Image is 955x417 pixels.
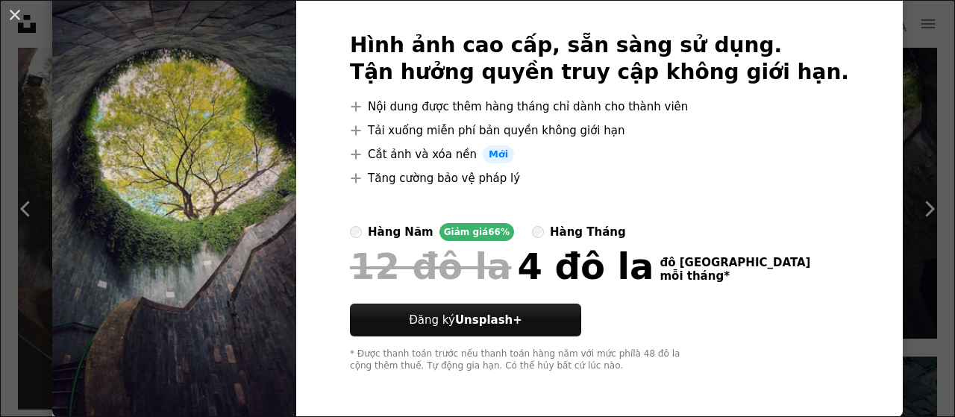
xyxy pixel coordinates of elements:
[532,226,544,238] input: hàng tháng
[489,148,508,160] font: Mới
[350,33,782,57] font: Hình ảnh cao cấp, sẵn sàng sử dụng.
[660,256,810,269] font: đô [GEOGRAPHIC_DATA]
[350,245,511,287] font: 12 đô la
[488,227,510,237] font: 66%
[517,245,654,287] font: 4 đô la
[350,60,849,84] font: Tận hưởng quyền truy cập không giới hạn.
[660,269,724,283] font: mỗi tháng
[444,227,489,237] font: Giảm giá
[368,172,520,185] font: Tăng cường bảo vệ pháp lý
[550,225,626,239] font: hàng tháng
[368,225,433,239] font: hàng năm
[368,100,688,113] font: Nội dung được thêm hàng tháng chỉ dành cho thành viên
[350,304,581,336] button: Đăng kýUnsplash+
[455,313,522,327] font: Unsplash+
[350,360,623,371] font: cộng thêm thuế. Tự động gia hạn. Có thể hủy bất cứ lúc nào.
[368,124,624,137] font: Tải xuống miễn phí bản quyền không giới hạn
[409,313,455,327] font: Đăng ký
[633,348,680,359] font: là 48 đô la
[350,226,362,238] input: hàng nămGiảm giá66%
[368,148,477,161] font: Cắt ảnh và xóa nền
[350,348,633,359] font: * Được thanh toán trước nếu thanh toán hàng năm với mức phí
